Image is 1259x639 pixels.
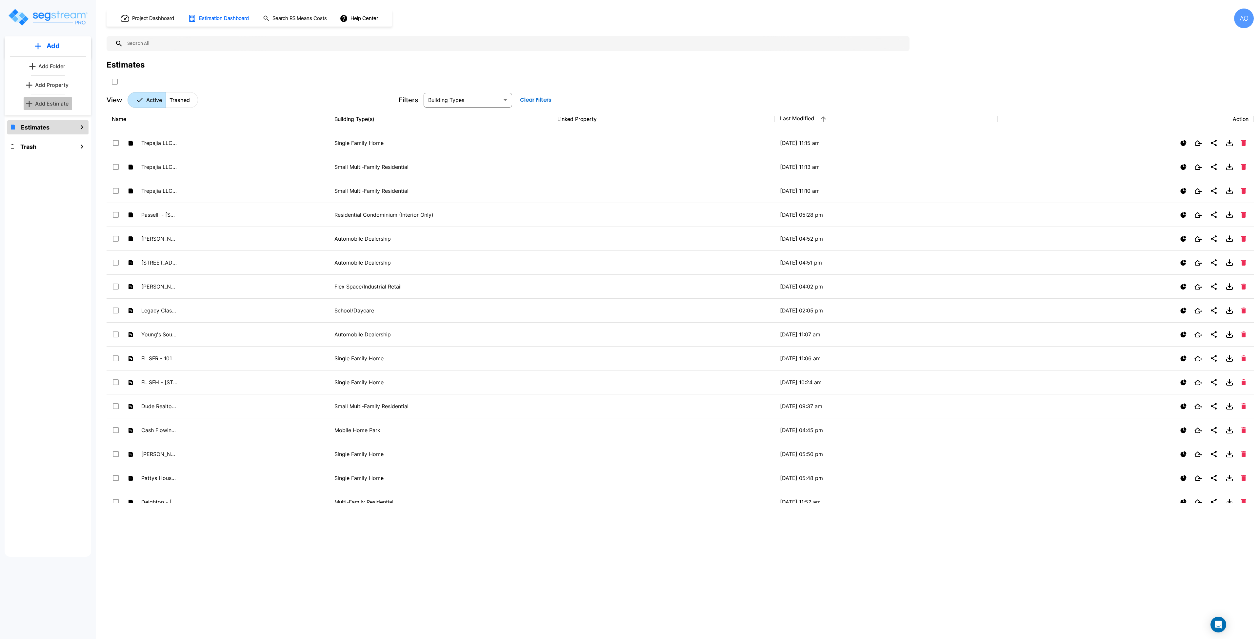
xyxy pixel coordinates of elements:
[1192,473,1205,484] button: Open New Tab
[329,107,552,131] th: Building Type(s)
[1223,232,1236,245] button: Download
[1178,233,1189,245] button: Show Ranges
[272,15,327,22] h1: Search RS Means Costs
[166,92,198,108] button: Trashed
[123,36,906,51] input: Search All
[334,354,547,362] p: Single Family Home
[141,163,177,171] p: Trepajia LLC - 1085-93, 1082-90 Elder
[1192,281,1205,292] button: Open New Tab
[1239,472,1249,484] button: Delete
[1178,137,1189,149] button: Show Ranges
[1192,425,1205,436] button: Open New Tab
[334,330,547,338] p: Automobile Dealership
[1207,232,1220,245] button: Share
[199,15,249,22] h1: Estimation Dashboard
[1239,281,1249,292] button: Delete
[141,474,177,482] p: Pattys House - [PERSON_NAME] - SFR 2025
[334,450,547,458] p: Single Family Home
[1178,185,1189,197] button: Show Ranges
[334,498,547,506] p: Multi-Family Residential
[1207,328,1220,341] button: Share
[1192,162,1205,172] button: Open New Tab
[334,259,547,267] p: Automobile Dealership
[1223,400,1236,413] button: Download
[1239,233,1249,244] button: Delete
[141,498,177,506] p: Deighton - [STREET_ADDRESS]
[141,283,177,290] p: [PERSON_NAME] - [STREET_ADDRESS]
[1210,617,1226,632] div: Open Intercom Messenger
[1207,280,1220,293] button: Share
[1223,471,1236,485] button: Download
[780,330,992,338] p: [DATE] 11:07 am
[1207,304,1220,317] button: Share
[1178,425,1189,436] button: Show Ranges
[780,354,992,362] p: [DATE] 11:06 am
[552,107,775,131] th: Linked Property
[1192,257,1205,268] button: Open New Tab
[1223,256,1236,269] button: Download
[1239,449,1249,460] button: Delete
[1192,305,1205,316] button: Open New Tab
[1207,400,1220,413] button: Share
[780,187,992,195] p: [DATE] 11:10 am
[141,139,177,147] p: Trepajia LLC - 2615 W [GEOGRAPHIC_DATA]
[334,426,547,434] p: Mobile Home Park
[35,100,69,108] p: Add Estimate
[1178,281,1189,292] button: Show Ranges
[1207,352,1220,365] button: Share
[1223,495,1236,509] button: Download
[1207,448,1220,461] button: Share
[1239,496,1249,508] button: Delete
[141,354,177,362] p: FL SFR - 101 Briargate Look
[1239,185,1249,196] button: Delete
[1239,257,1249,268] button: Delete
[1223,328,1236,341] button: Download
[1192,138,1205,149] button: Open New Tab
[1239,353,1249,364] button: Delete
[1207,471,1220,485] button: Share
[141,378,177,386] p: FL SFH - [STREET_ADDRESS][US_STATE]
[1223,208,1236,221] button: Download
[1239,377,1249,388] button: Delete
[1223,448,1236,461] button: Download
[780,498,992,506] p: [DATE] 11:52 am
[780,259,992,267] p: [DATE] 04:51 pm
[1192,186,1205,196] button: Open New Tab
[132,15,174,22] h1: Project Dashboard
[334,402,547,410] p: Small Multi-Family Residential
[260,12,330,25] button: Search RS Means Costs
[24,78,72,91] a: Add Property
[780,139,992,147] p: [DATE] 11:15 am
[1207,424,1220,437] button: Share
[128,92,198,108] div: Platform
[1239,137,1249,149] button: Delete
[775,107,997,131] th: Last Modified
[1223,424,1236,437] button: Download
[47,41,60,51] p: Add
[780,378,992,386] p: [DATE] 10:24 am
[334,378,547,386] p: Single Family Home
[1192,401,1205,412] button: Open New Tab
[1178,449,1189,460] button: Show Ranges
[35,81,69,89] p: Add Property
[334,163,547,171] p: Small Multi-Family Residential
[141,187,177,195] p: Trepajia LLC - [STREET_ADDRESS]
[1223,184,1236,197] button: Download
[1192,497,1205,508] button: Open New Tab
[1207,208,1220,221] button: Share
[1239,209,1249,220] button: Delete
[141,307,177,314] p: Legacy Classical - [STREET_ADDRESS]
[1192,233,1205,244] button: Open New Tab
[108,75,121,88] button: SelectAll
[1234,9,1254,28] div: AO
[338,12,381,25] button: Help Center
[38,62,65,70] p: Add Folder
[1239,329,1249,340] button: Delete
[1207,376,1220,389] button: Share
[334,235,547,243] p: Automobile Dealership
[118,11,178,26] button: Project Dashboard
[1192,329,1205,340] button: Open New Tab
[1207,160,1220,173] button: Share
[21,123,50,132] h1: Estimates
[1178,329,1189,340] button: Show Ranges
